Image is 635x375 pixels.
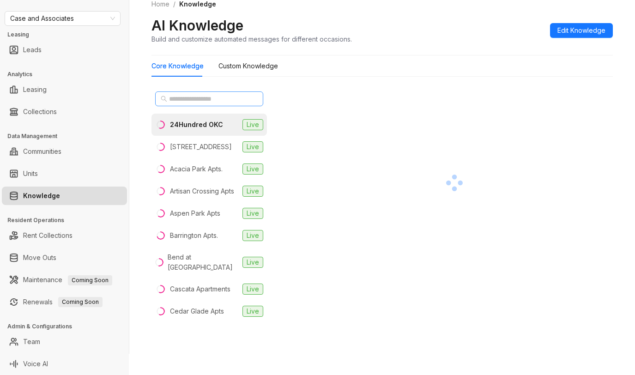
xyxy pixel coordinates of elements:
div: Barrington Apts. [170,230,218,241]
h3: Data Management [7,132,129,140]
h3: Analytics [7,70,129,79]
li: Collections [2,103,127,121]
div: Aspen Park Apts [170,208,220,218]
li: Voice AI [2,355,127,373]
a: Collections [23,103,57,121]
li: Renewals [2,293,127,311]
a: Move Outs [23,248,56,267]
a: Team [23,333,40,351]
li: Communities [2,142,127,161]
a: Leasing [23,80,47,99]
li: Maintenance [2,271,127,289]
h2: AI Knowledge [151,17,243,34]
div: Cascata Apartments [170,284,230,294]
li: Team [2,333,127,351]
div: Core Knowledge [151,61,204,71]
h3: Admin & Configurations [7,322,129,331]
span: Coming Soon [58,297,103,307]
span: Live [242,230,263,241]
a: Rent Collections [23,226,73,245]
span: Live [242,284,263,295]
a: Communities [23,142,61,161]
a: Units [23,164,38,183]
div: Bend at [GEOGRAPHIC_DATA] [168,252,239,272]
li: Knowledge [2,187,127,205]
span: Live [242,208,263,219]
span: Edit Knowledge [557,25,605,36]
li: Units [2,164,127,183]
button: Edit Knowledge [550,23,613,38]
span: Coming Soon [68,275,112,285]
a: Voice AI [23,355,48,373]
h3: Resident Operations [7,216,129,224]
span: Live [242,306,263,317]
div: Cedar Glade Apts [170,306,224,316]
span: Live [242,186,263,197]
span: Live [242,163,263,175]
li: Rent Collections [2,226,127,245]
span: Case and Associates [10,12,115,25]
div: Build and customize automated messages for different occasions. [151,34,352,44]
div: 24Hundred OKC [170,120,223,130]
div: Acacia Park Apts. [170,164,223,174]
span: Live [242,119,263,130]
span: search [161,96,167,102]
span: Live [242,257,263,268]
h3: Leasing [7,30,129,39]
div: Artisan Crossing Apts [170,186,234,196]
li: Move Outs [2,248,127,267]
a: Leads [23,41,42,59]
span: Live [242,141,263,152]
li: Leads [2,41,127,59]
a: Knowledge [23,187,60,205]
li: Leasing [2,80,127,99]
a: RenewalsComing Soon [23,293,103,311]
div: Custom Knowledge [218,61,278,71]
div: [STREET_ADDRESS] [170,142,232,152]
